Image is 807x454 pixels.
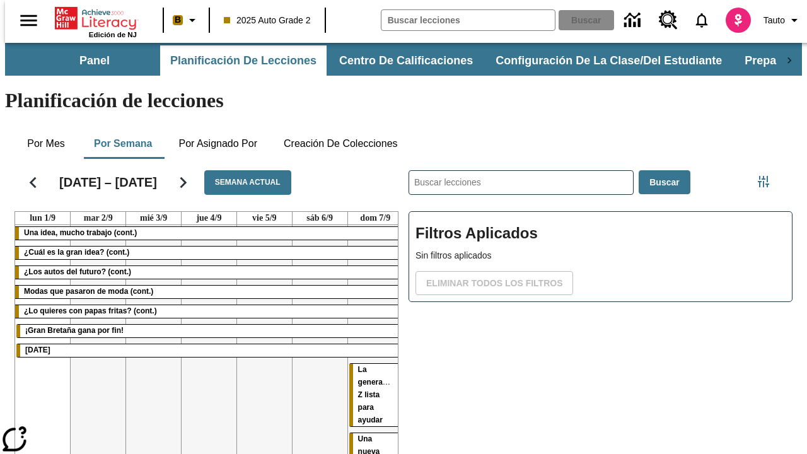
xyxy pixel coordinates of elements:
div: Portada [55,4,137,38]
a: 6 de septiembre de 2025 [304,212,335,224]
div: ¿Cuál es la gran idea? (cont.) [15,247,403,259]
button: Planificación de lecciones [160,45,327,76]
h2: [DATE] – [DATE] [59,175,157,190]
a: 2 de septiembre de 2025 [81,212,115,224]
span: Edición de NJ [89,31,137,38]
span: ¿Lo quieres con papas fritas? (cont.) [24,306,157,315]
span: ¿Cuál es la gran idea? (cont.) [24,248,129,257]
span: Tauto [763,14,785,27]
input: Buscar lecciones [409,171,633,194]
div: ¿Lo quieres con papas fritas? (cont.) [15,305,403,318]
span: Una idea, mucho trabajo (cont.) [24,228,137,237]
span: Modas que pasaron de moda (cont.) [24,287,153,296]
button: Por mes [15,129,78,159]
button: Boost El color de la clase es anaranjado claro. Cambiar el color de la clase. [168,9,205,32]
span: La generación Z lista para ayudar [358,365,398,424]
a: 5 de septiembre de 2025 [250,212,279,224]
a: Centro de información [617,3,651,38]
span: 2025 Auto Grade 2 [224,14,311,27]
div: Día del Trabajo [16,344,402,357]
div: Pestañas siguientes [777,45,802,76]
span: ¡Gran Bretaña gana por fin! [25,326,124,335]
div: Filtros Aplicados [409,211,792,302]
div: Subbarra de navegación [5,43,802,76]
h1: Planificación de lecciones [5,89,802,112]
button: Configuración de la clase/del estudiante [485,45,732,76]
div: Modas que pasaron de moda (cont.) [15,286,403,298]
button: Centro de calificaciones [329,45,483,76]
a: 1 de septiembre de 2025 [27,212,58,224]
button: Semana actual [204,170,291,195]
div: ¡Gran Bretaña gana por fin! [16,325,402,337]
button: Escoja un nuevo avatar [718,4,758,37]
button: Abrir el menú lateral [10,2,47,39]
button: Perfil/Configuración [758,9,807,32]
div: ¿Los autos del futuro? (cont.) [15,266,403,279]
input: Buscar campo [381,10,555,30]
button: Buscar [639,170,690,195]
button: Regresar [17,166,49,199]
h2: Filtros Aplicados [415,218,786,249]
a: Centro de recursos, Se abrirá en una pestaña nueva. [651,3,685,37]
p: Sin filtros aplicados [415,249,786,262]
a: Notificaciones [685,4,718,37]
span: B [175,12,181,28]
span: ¿Los autos del futuro? (cont.) [24,267,131,276]
span: Día del Trabajo [25,346,50,354]
a: 4 de septiembre de 2025 [194,212,224,224]
button: Menú lateral de filtros [751,169,776,194]
div: Subbarra de navegación [30,45,777,76]
button: Seguir [167,166,199,199]
div: Una idea, mucho trabajo (cont.) [15,227,403,240]
a: 7 de septiembre de 2025 [357,212,393,224]
button: Por asignado por [168,129,267,159]
a: Portada [55,6,137,31]
button: Por semana [84,129,162,159]
div: La generación Z lista para ayudar [349,364,402,427]
a: 3 de septiembre de 2025 [137,212,170,224]
button: Panel [32,45,158,76]
button: Creación de colecciones [274,129,408,159]
img: avatar image [726,8,751,33]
